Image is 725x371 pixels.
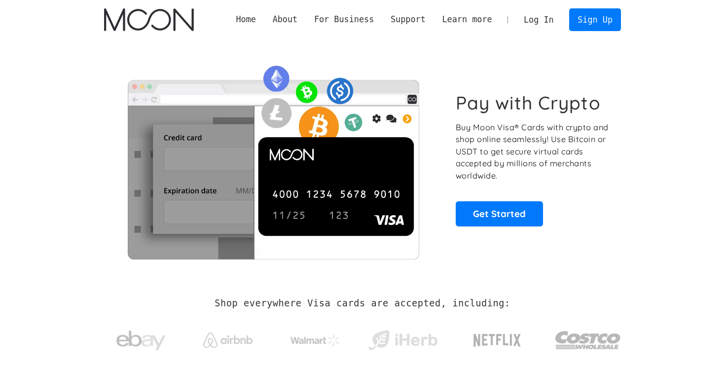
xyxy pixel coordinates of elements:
a: home [104,8,193,31]
img: Moon Logo [104,8,193,31]
a: Airbnb [191,323,265,353]
div: Support [391,13,426,26]
div: Support [382,13,434,26]
div: For Business [314,13,374,26]
img: Walmart [290,334,340,346]
a: Home [228,13,264,26]
p: Buy Moon Visa® Cards with crypto and shop online seamlessly! Use Bitcoin or USDT to get secure vi... [456,121,610,182]
img: ebay [116,325,166,356]
h1: Pay with Crypto [456,92,601,114]
div: About [264,13,306,26]
a: Log In [515,9,562,31]
a: Walmart [279,325,352,351]
div: Learn more [442,13,492,26]
a: Sign Up [569,8,620,31]
div: About [273,13,298,26]
img: iHerb [366,328,439,353]
img: Airbnb [203,333,253,348]
h2: Shop everywhere Visa cards are accepted, including: [215,298,510,309]
a: iHerb [366,318,439,358]
a: Get Started [456,201,543,226]
img: Netflix [472,328,522,353]
a: ebay [104,315,178,361]
div: For Business [306,13,382,26]
div: Learn more [434,13,501,26]
img: Moon Cards let you spend your crypto anywhere Visa is accepted. [104,59,442,259]
img: Costco [555,322,621,359]
a: Costco [555,312,621,364]
a: Netflix [453,318,542,358]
